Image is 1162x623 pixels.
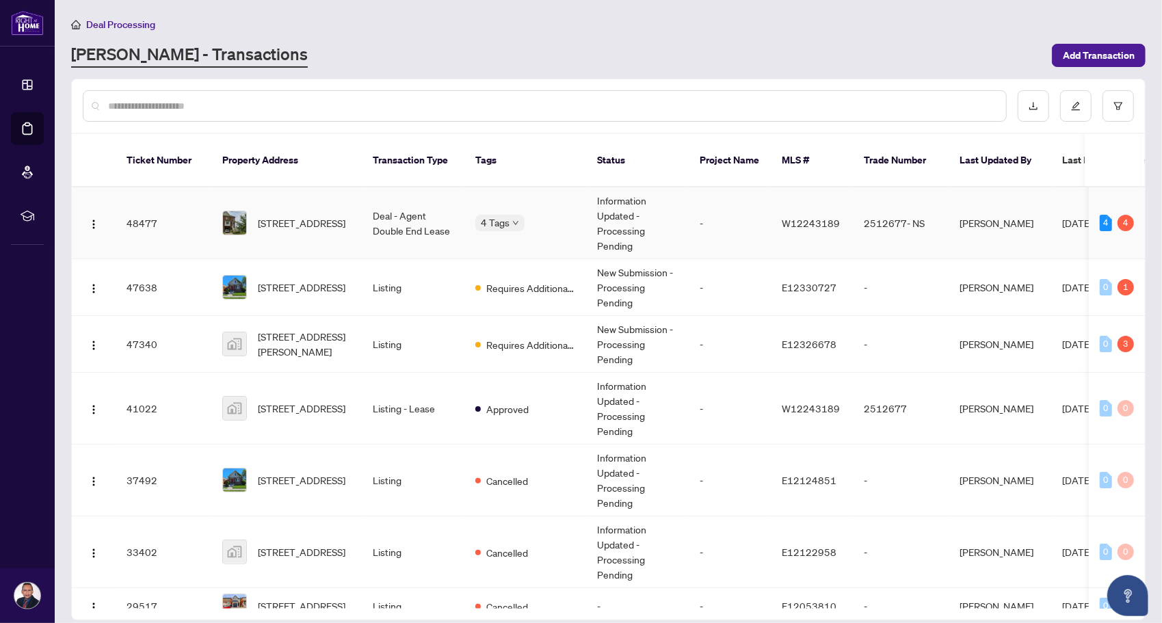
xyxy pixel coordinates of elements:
span: [DATE] [1062,281,1092,293]
span: E12326678 [782,338,836,350]
td: - [689,187,771,259]
span: Deal Processing [86,18,155,31]
div: 0 [1100,472,1112,488]
img: thumbnail-img [223,540,246,564]
a: [PERSON_NAME] - Transactions [71,43,308,68]
span: [DATE] [1062,546,1092,558]
button: Logo [83,212,105,234]
span: [STREET_ADDRESS] [258,544,345,559]
td: 2512677- NS [853,187,949,259]
img: thumbnail-img [223,211,246,235]
td: - [853,259,949,316]
span: [STREET_ADDRESS] [258,598,345,613]
span: Requires Additional Docs [486,337,575,352]
td: [PERSON_NAME] [949,373,1051,445]
th: MLS # [771,134,853,187]
td: Information Updated - Processing Pending [586,187,689,259]
span: [STREET_ADDRESS] [258,401,345,416]
img: Profile Icon [14,583,40,609]
img: thumbnail-img [223,594,246,618]
button: download [1018,90,1049,122]
span: Last Modified Date [1062,153,1146,168]
img: Logo [88,283,99,294]
span: down [512,220,519,226]
span: [STREET_ADDRESS] [258,280,345,295]
button: Add Transaction [1052,44,1146,67]
img: thumbnail-img [223,397,246,420]
td: Listing [362,316,464,373]
span: [DATE] [1062,600,1092,612]
th: Last Updated By [949,134,1051,187]
td: 37492 [116,445,211,516]
div: 0 [1100,544,1112,560]
td: Listing - Lease [362,373,464,445]
span: edit [1071,101,1081,111]
td: - [689,316,771,373]
div: 0 [1118,472,1134,488]
td: [PERSON_NAME] [949,516,1051,588]
td: Deal - Agent Double End Lease [362,187,464,259]
div: 0 [1100,336,1112,352]
td: 41022 [116,373,211,445]
img: Logo [88,602,99,613]
td: Listing [362,445,464,516]
button: Logo [83,333,105,355]
button: Logo [83,276,105,298]
th: Trade Number [853,134,949,187]
span: [STREET_ADDRESS] [258,473,345,488]
img: thumbnail-img [223,332,246,356]
span: [STREET_ADDRESS][PERSON_NAME] [258,329,351,359]
span: [DATE] [1062,474,1092,486]
td: - [853,516,949,588]
div: 0 [1118,400,1134,416]
td: New Submission - Processing Pending [586,316,689,373]
td: - [853,445,949,516]
td: 2512677 [853,373,949,445]
span: filter [1113,101,1123,111]
td: - [853,316,949,373]
div: 4 [1100,215,1112,231]
span: Add Transaction [1063,44,1135,66]
td: 33402 [116,516,211,588]
span: E12330727 [782,281,836,293]
div: 0 [1100,400,1112,416]
button: Open asap [1107,575,1148,616]
td: Listing [362,516,464,588]
td: - [689,259,771,316]
button: filter [1102,90,1134,122]
td: [PERSON_NAME] [949,259,1051,316]
div: 4 [1118,215,1134,231]
th: Transaction Type [362,134,464,187]
span: [DATE] [1062,217,1092,229]
td: 47638 [116,259,211,316]
span: W12243189 [782,217,840,229]
td: - [689,516,771,588]
img: Logo [88,404,99,415]
img: logo [11,10,44,36]
img: thumbnail-img [223,468,246,492]
span: home [71,20,81,29]
span: Approved [486,401,529,416]
button: Logo [83,469,105,491]
div: 3 [1118,336,1134,352]
span: Cancelled [486,599,528,614]
td: Information Updated - Processing Pending [586,516,689,588]
td: 47340 [116,316,211,373]
img: Logo [88,219,99,230]
button: Logo [83,595,105,617]
span: 4 Tags [481,215,510,230]
span: E12124851 [782,474,836,486]
img: Logo [88,340,99,351]
th: Ticket Number [116,134,211,187]
span: Requires Additional Docs [486,280,575,295]
td: - [689,445,771,516]
span: download [1029,101,1038,111]
span: Cancelled [486,473,528,488]
span: W12243189 [782,402,840,414]
td: Listing [362,259,464,316]
span: E12122958 [782,546,836,558]
td: - [689,373,771,445]
img: thumbnail-img [223,276,246,299]
td: 48477 [116,187,211,259]
td: Information Updated - Processing Pending [586,445,689,516]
